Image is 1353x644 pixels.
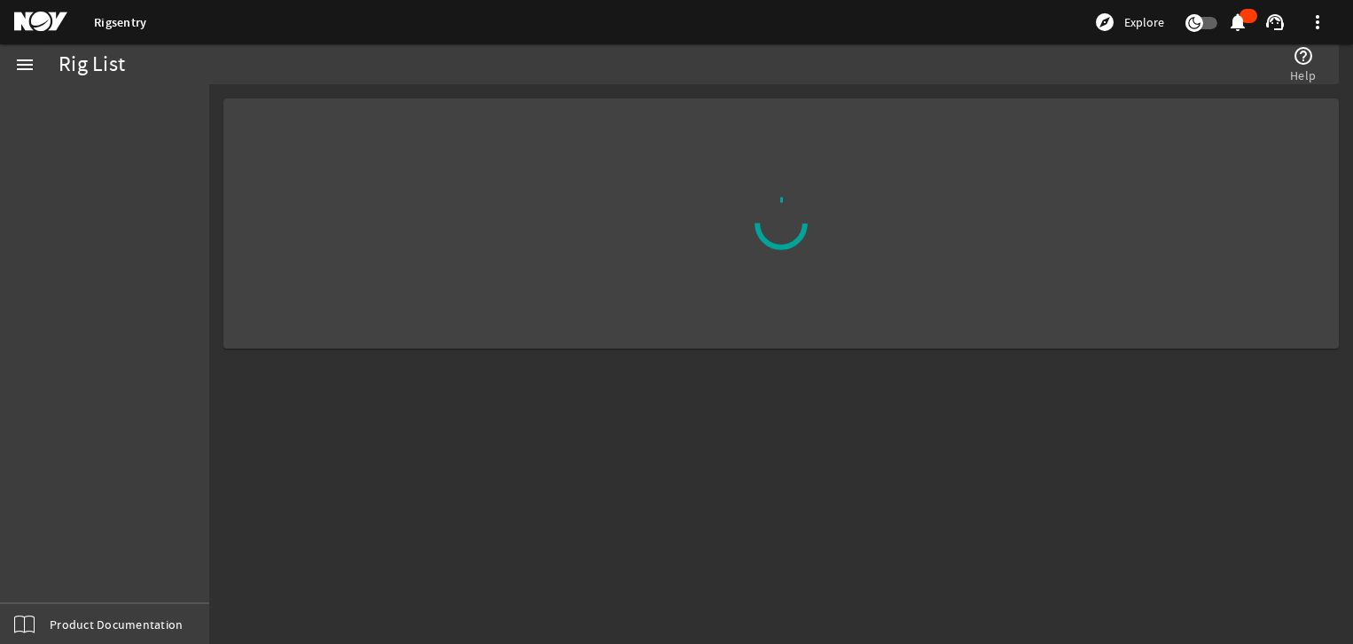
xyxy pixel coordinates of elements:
span: Product Documentation [50,616,183,633]
a: Rigsentry [94,14,146,31]
button: more_vert [1296,1,1339,43]
mat-icon: support_agent [1264,12,1286,33]
mat-icon: notifications [1227,12,1248,33]
button: Explore [1087,8,1171,36]
mat-icon: explore [1094,12,1115,33]
div: Rig List [59,56,125,74]
mat-icon: help_outline [1293,45,1314,67]
span: Help [1290,67,1316,84]
mat-icon: menu [14,54,35,75]
span: Explore [1124,13,1164,31]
